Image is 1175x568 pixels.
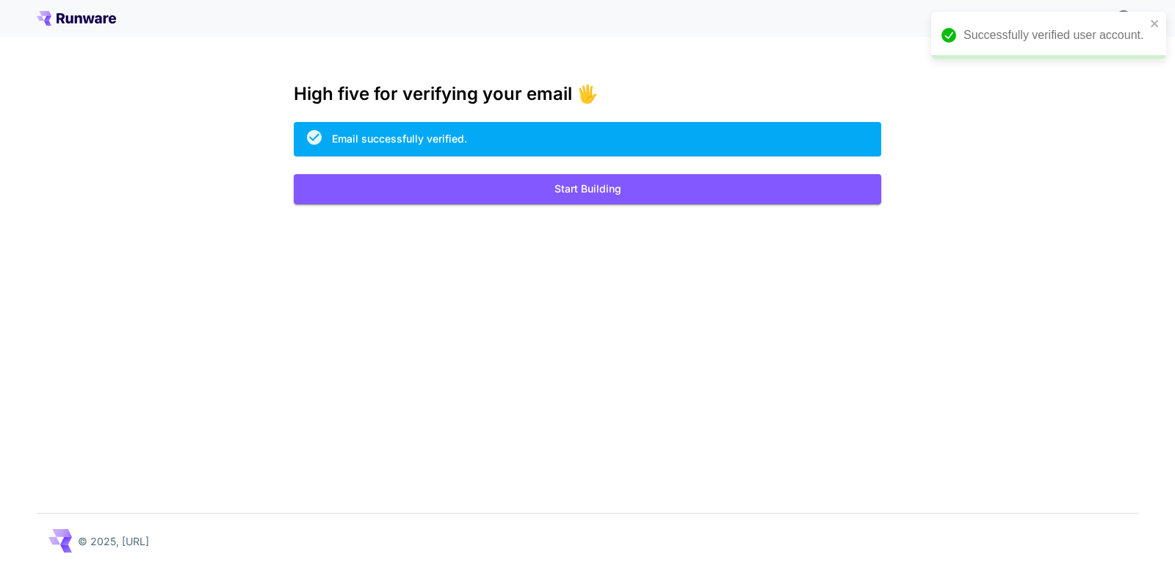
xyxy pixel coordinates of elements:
button: close [1150,18,1160,29]
button: In order to qualify for free credit, you need to sign up with a business email address and click ... [1109,3,1138,32]
div: Successfully verified user account. [963,26,1146,44]
div: Email successfully verified. [332,131,467,146]
p: © 2025, [URL] [78,533,149,549]
button: Start Building [294,174,881,204]
h3: High five for verifying your email 🖐️ [294,84,881,104]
